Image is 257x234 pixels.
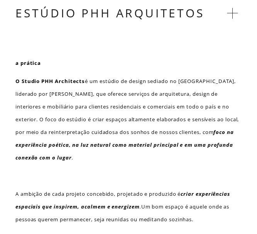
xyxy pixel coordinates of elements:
[15,190,181,197] font: A ambição de cada projeto concebido, projetado e produzido é
[15,129,235,161] font: foco na experiência poética, na luz natural como material principal e em uma profunda conexão com...
[15,5,205,21] a: ESTÚDIO PHH ARQUITETOS
[140,203,141,210] font: .
[15,78,240,136] font: é um estúdio de design sediado no [GEOGRAPHIC_DATA], liderado por [PERSON_NAME], que oferece serv...
[15,59,41,66] font: a prática
[15,78,85,85] font: O Studio PHH Architects
[72,154,73,161] font: .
